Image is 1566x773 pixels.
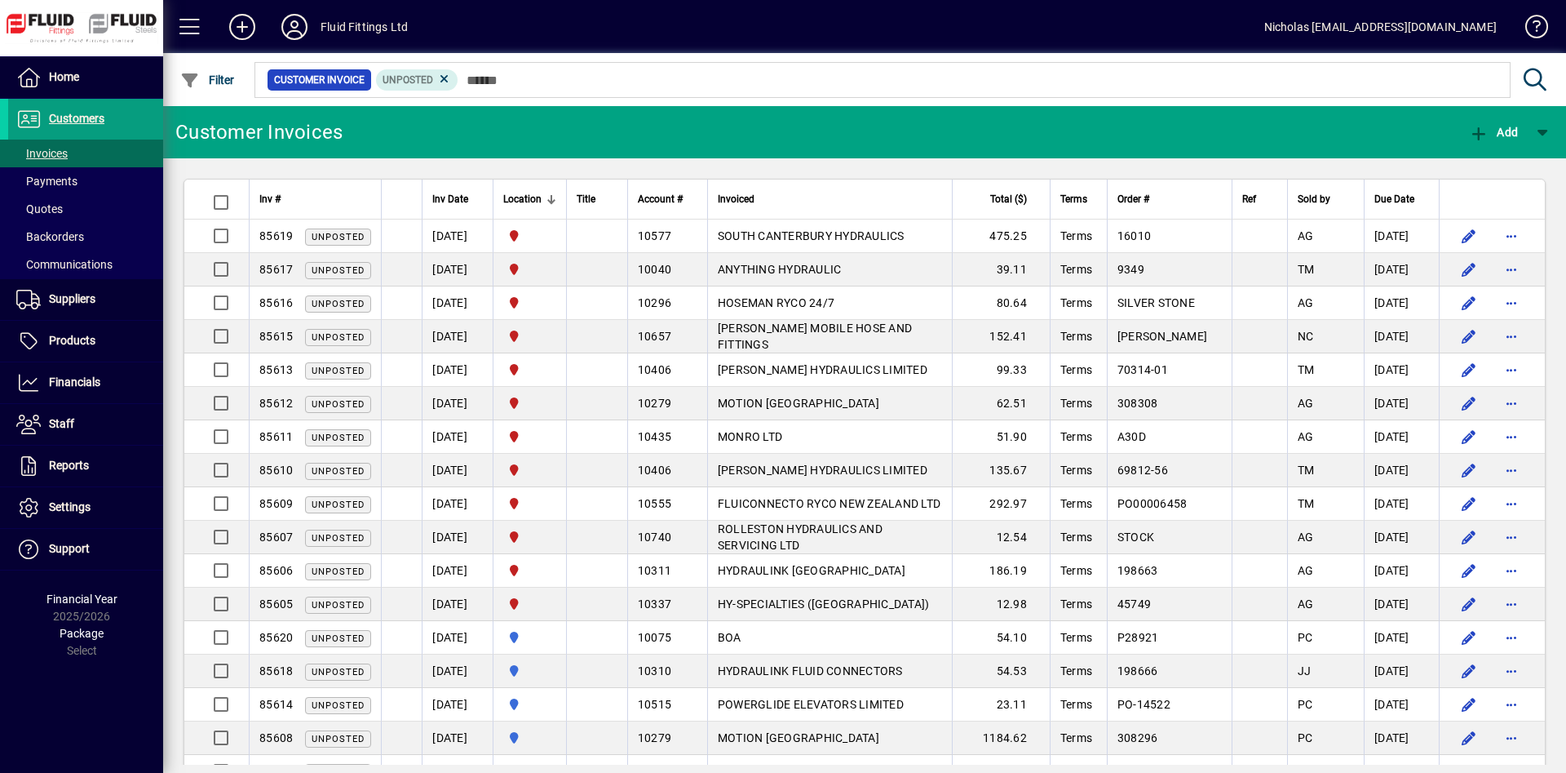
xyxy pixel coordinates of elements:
[1374,190,1429,208] div: Due Date
[952,253,1050,287] td: 39.11
[1060,330,1092,343] span: Terms
[259,430,293,443] span: 85611
[422,621,493,655] td: [DATE]
[16,258,113,271] span: Communications
[1242,190,1256,208] span: Ref
[638,296,671,309] span: 10296
[718,631,741,644] span: BOA
[1298,296,1314,309] span: AG
[259,397,293,410] span: 85612
[503,294,556,312] span: FLUID FITTINGS CHRISTCHURCH
[312,667,365,677] span: Unposted
[718,497,940,510] span: FLUICONNECTO RYCO NEW ZEALAND LTD
[259,598,293,611] span: 85605
[1117,497,1188,510] span: PO00006458
[1060,464,1092,477] span: Terms
[49,112,104,125] span: Customers
[49,70,79,83] span: Home
[952,420,1050,454] td: 51.90
[1117,531,1154,544] span: STOCK
[1364,655,1439,688] td: [DATE]
[718,397,879,410] span: MOTION [GEOGRAPHIC_DATA]
[8,57,163,98] a: Home
[503,190,542,208] span: Location
[718,564,905,577] span: HYDRAULINK [GEOGRAPHIC_DATA]
[16,202,63,215] span: Quotes
[175,119,343,145] div: Customer Invoices
[49,459,89,472] span: Reports
[1060,664,1092,677] span: Terms
[503,528,556,546] span: FLUID FITTINGS CHRISTCHURCH
[1242,190,1277,208] div: Ref
[1498,223,1524,249] button: More options
[180,73,235,87] span: Filter
[312,332,365,343] span: Unposted
[1117,330,1207,343] span: [PERSON_NAME]
[503,227,556,245] span: FLUID FITTINGS CHRISTCHURCH
[312,399,365,410] span: Unposted
[312,633,365,644] span: Unposted
[577,190,595,208] span: Title
[1060,564,1092,577] span: Terms
[422,220,493,253] td: [DATE]
[1060,531,1092,544] span: Terms
[503,595,556,613] span: FLUID FITTINGS CHRISTCHURCH
[1298,531,1314,544] span: AG
[718,522,883,552] span: ROLLESTON HYDRAULICS AND SERVICING LTD
[1298,497,1315,510] span: TM
[718,190,942,208] div: Invoiced
[638,330,671,343] span: 10657
[1364,487,1439,521] td: [DATE]
[638,664,671,677] span: 10310
[8,487,163,528] a: Settings
[1364,387,1439,420] td: [DATE]
[1298,397,1314,410] span: AG
[8,529,163,570] a: Support
[1060,430,1092,443] span: Terms
[1456,524,1482,550] button: Edit
[1456,357,1482,383] button: Edit
[259,229,293,242] span: 85619
[952,454,1050,487] td: 135.67
[1060,731,1092,744] span: Terms
[1117,664,1158,677] span: 198666
[1364,353,1439,387] td: [DATE]
[1456,491,1482,517] button: Edit
[1117,397,1158,410] span: 308308
[1498,323,1524,349] button: More options
[312,734,365,744] span: Unposted
[1060,631,1092,644] span: Terms
[638,397,671,410] span: 10279
[422,287,493,320] td: [DATE]
[1060,229,1092,242] span: Terms
[422,353,493,387] td: [DATE]
[1298,330,1314,343] span: NC
[638,363,671,376] span: 10406
[638,229,671,242] span: 10577
[216,12,268,42] button: Add
[1298,698,1313,711] span: PC
[718,363,927,376] span: [PERSON_NAME] HYDRAULICS LIMITED
[503,461,556,479] span: FLUID FITTINGS CHRISTCHURCH
[1498,624,1524,651] button: More options
[16,230,84,243] span: Backorders
[1298,564,1314,577] span: AG
[422,320,493,353] td: [DATE]
[503,260,556,278] span: FLUID FITTINGS CHRISTCHURCH
[274,72,365,88] span: Customer Invoice
[259,731,293,744] span: 85608
[638,531,671,544] span: 10740
[8,140,163,167] a: Invoices
[952,521,1050,554] td: 12.54
[1465,118,1522,147] button: Add
[1060,296,1092,309] span: Terms
[259,330,293,343] span: 85615
[990,190,1027,208] span: Total ($)
[1498,457,1524,483] button: More options
[422,253,493,287] td: [DATE]
[718,263,842,276] span: ANYTHING HYDRAULIC
[1456,591,1482,617] button: Edit
[1298,190,1354,208] div: Sold by
[268,12,321,42] button: Profile
[8,195,163,223] a: Quotes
